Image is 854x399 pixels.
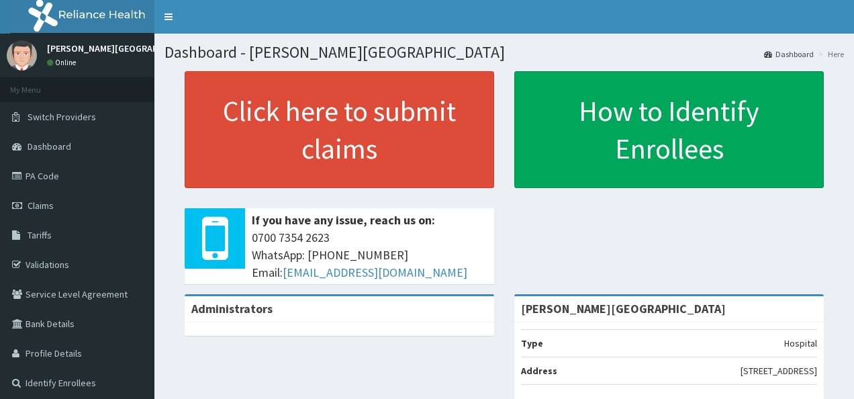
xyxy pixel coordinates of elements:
a: [EMAIL_ADDRESS][DOMAIN_NAME] [283,265,467,280]
span: Switch Providers [28,111,96,123]
p: [STREET_ADDRESS] [741,364,817,378]
b: Administrators [191,301,273,316]
a: Click here to submit claims [185,71,494,188]
p: [PERSON_NAME][GEOGRAPHIC_DATA] [47,44,201,53]
b: Type [521,337,543,349]
b: Address [521,365,557,377]
span: 0700 7354 2623 WhatsApp: [PHONE_NUMBER] Email: [252,229,487,281]
span: Dashboard [28,140,71,152]
h1: Dashboard - [PERSON_NAME][GEOGRAPHIC_DATA] [164,44,844,61]
span: Claims [28,199,54,212]
span: Tariffs [28,229,52,241]
a: Online [47,58,79,67]
b: If you have any issue, reach us on: [252,212,435,228]
p: Hospital [784,337,817,350]
strong: [PERSON_NAME][GEOGRAPHIC_DATA] [521,301,726,316]
img: User Image [7,40,37,71]
li: Here [815,48,844,60]
a: Dashboard [764,48,814,60]
a: How to Identify Enrollees [514,71,824,188]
